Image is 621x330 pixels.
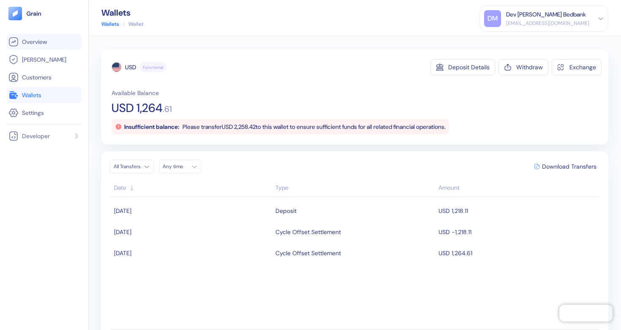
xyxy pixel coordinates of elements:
[439,183,596,192] div: Sort descending
[498,59,548,75] button: Withdraw
[439,249,472,257] span: USD 1,264.61
[8,7,22,20] img: logo-tablet-V2.svg
[22,132,50,140] span: Developer
[439,207,468,215] span: USD 1,218.11
[275,183,435,192] div: Sort ascending
[101,20,119,28] a: Wallets
[484,10,501,27] div: DM
[506,10,586,19] div: Dev [PERSON_NAME] Bedbank
[552,59,602,75] button: Exchange
[275,204,297,218] div: Deposit
[8,108,80,118] a: Settings
[22,73,52,82] span: Customers
[8,72,80,82] a: Customers
[114,228,131,236] span: [DATE]
[22,109,44,117] span: Settings
[516,64,543,70] div: Withdraw
[542,164,596,169] span: Download Transfers
[22,55,66,64] span: [PERSON_NAME]
[182,123,446,131] span: Please transfer USD 2,258.42 to this wallet to ensure sufficient funds for all related financial ...
[114,249,131,257] span: [DATE]
[114,183,271,192] div: Sort ascending
[275,246,341,260] div: Cycle Offset Settlement
[8,37,80,47] a: Overview
[159,160,202,173] button: Any time
[101,8,144,17] div: Wallets
[125,63,136,71] div: USD
[448,64,490,70] div: Deposit Details
[275,225,341,239] div: Cycle Offset Settlement
[559,305,613,322] iframe: Chatra live chat
[114,207,131,215] span: [DATE]
[8,55,80,65] a: [PERSON_NAME]
[506,19,589,27] div: [EMAIL_ADDRESS][DOMAIN_NAME]
[163,105,172,113] span: . 61
[112,102,163,114] span: USD 1,264
[430,59,495,75] button: Deposit Details
[26,11,42,16] img: logo
[22,91,41,99] span: Wallets
[124,123,179,131] span: Insufficient balance:
[163,163,188,170] div: Any time
[8,90,80,100] a: Wallets
[531,160,600,173] button: Download Transfers
[22,38,47,46] span: Overview
[439,228,471,236] span: USD -1,218.11
[112,89,159,97] span: Available Balance
[569,64,596,70] div: Exchange
[143,64,163,71] span: Functional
